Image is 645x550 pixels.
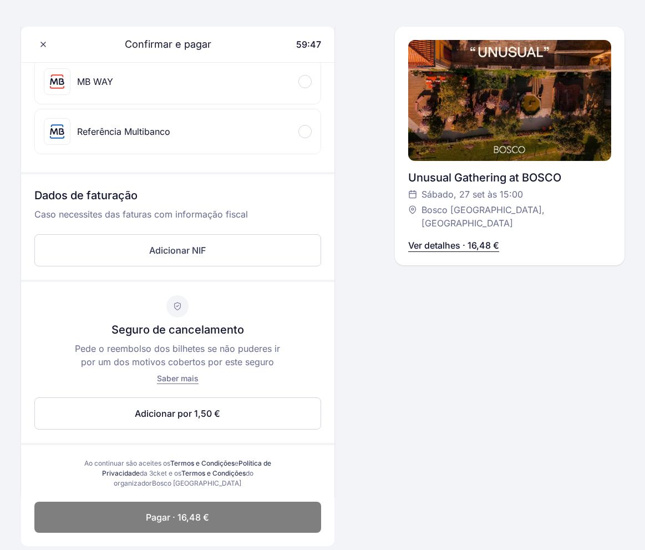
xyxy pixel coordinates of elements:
[421,203,600,230] span: Bosco [GEOGRAPHIC_DATA], [GEOGRAPHIC_DATA]
[77,75,113,88] div: MB WAY
[181,469,246,477] a: Termos e Condições
[135,407,220,420] span: Adicionar por 1,50 €
[77,125,170,138] div: Referência Multibanco
[170,459,235,467] a: Termos e Condições
[34,208,322,230] p: Caso necessites das faturas com informação fiscal
[34,502,322,533] button: Pagar · 16,48 €
[408,239,499,252] p: Ver detalhes · 16,48 €
[111,322,244,337] p: Seguro de cancelamento
[34,234,322,266] button: Adicionar NIF
[146,511,209,524] span: Pagar · 16,48 €
[408,170,611,185] div: Unusual Gathering at BOSCO
[34,188,322,208] h3: Dados de faturação
[34,397,322,430] button: Adicionar por 1,50 €
[152,479,241,487] span: Bosco [GEOGRAPHIC_DATA]
[71,342,284,369] p: Pede o reembolso dos bilhetes se não puderes ir por um dos motivos cobertos por este seguro
[111,37,211,52] span: Confirmar e pagar
[83,458,273,488] div: Ao continuar são aceites os e da 3cket e os do organizador
[421,188,523,201] span: Sábado, 27 set às 15:00
[296,39,321,50] span: 59:47
[157,374,199,383] span: Saber mais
